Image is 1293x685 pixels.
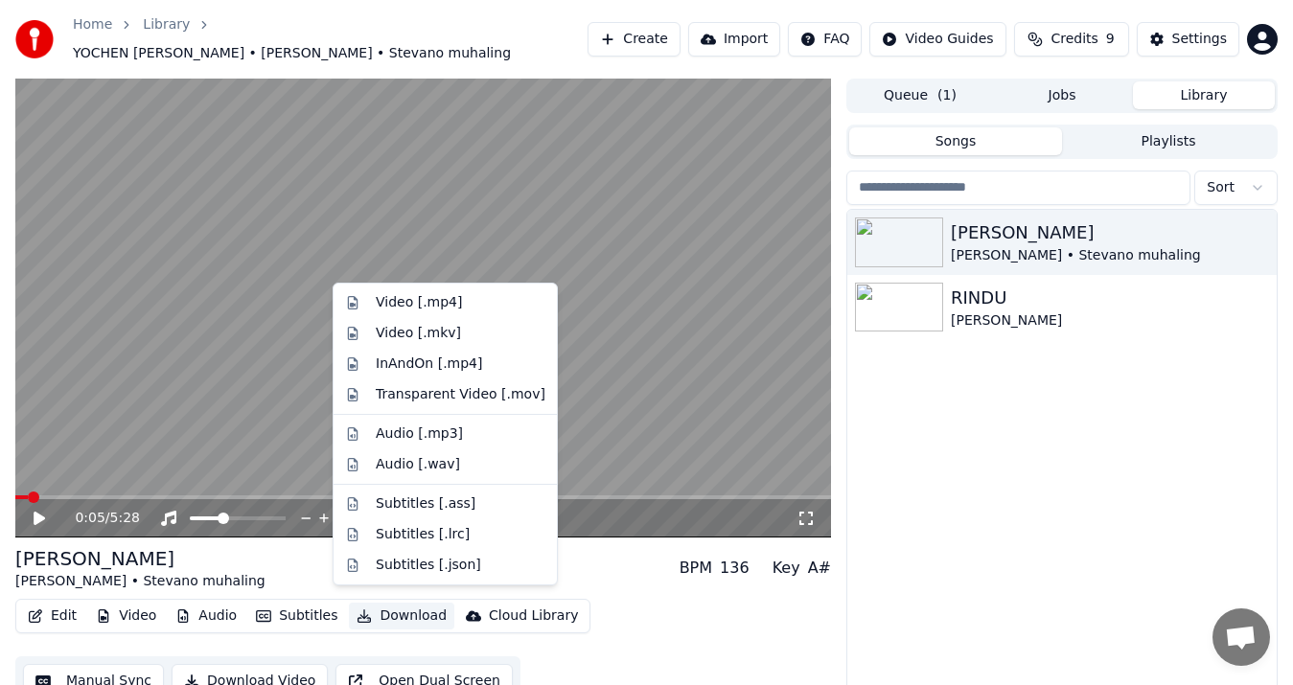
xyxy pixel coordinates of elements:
div: [PERSON_NAME] • Stevano muhaling [951,246,1269,265]
span: Sort [1207,178,1235,197]
div: BPM [680,557,712,580]
button: Credits9 [1014,22,1129,57]
span: 5:28 [110,509,140,528]
div: Video [.mkv] [376,324,461,343]
div: Settings [1172,30,1227,49]
button: Playlists [1062,127,1275,155]
div: [PERSON_NAME] [951,219,1269,246]
a: Home [73,15,112,34]
button: Library [1133,81,1275,109]
button: Import [688,22,780,57]
div: Transparent Video [.mov] [376,385,545,404]
div: Subtitles [.lrc] [376,525,470,544]
div: InAndOn [.mp4] [376,354,483,374]
div: A# [808,557,831,580]
div: Subtitles [.json] [376,556,481,575]
button: Video [88,603,164,629]
div: Key [773,557,800,580]
span: YOCHEN [PERSON_NAME] • [PERSON_NAME] • Stevano muhaling [73,44,511,63]
button: Settings [1137,22,1239,57]
span: 9 [1106,30,1115,49]
span: ( 1 ) [937,86,957,105]
button: FAQ [788,22,862,57]
button: Audio [168,603,244,629]
div: 136 [720,557,750,580]
button: Jobs [991,81,1133,109]
img: youka [15,20,54,58]
div: [PERSON_NAME] [15,545,266,572]
div: Cloud Library [489,606,578,626]
div: Audio [.mp3] [376,424,463,444]
button: Download [349,603,454,629]
div: RINDU [951,285,1269,311]
div: / [75,509,121,528]
div: Video [.mp4] [376,293,462,312]
span: Credits [1051,30,1097,49]
div: [PERSON_NAME] [951,311,1269,331]
button: Edit [20,603,84,629]
button: Create [588,22,681,57]
button: Video Guides [869,22,1005,57]
button: Queue [849,81,991,109]
div: [PERSON_NAME] • Stevano muhaling [15,572,266,591]
div: Audio [.wav] [376,455,460,474]
div: Subtitles [.ass] [376,494,475,514]
nav: breadcrumb [73,15,588,63]
span: 0:05 [75,509,104,528]
a: Library [143,15,190,34]
button: Songs [849,127,1062,155]
button: Subtitles [248,603,345,629]
div: Open chat [1212,608,1270,666]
